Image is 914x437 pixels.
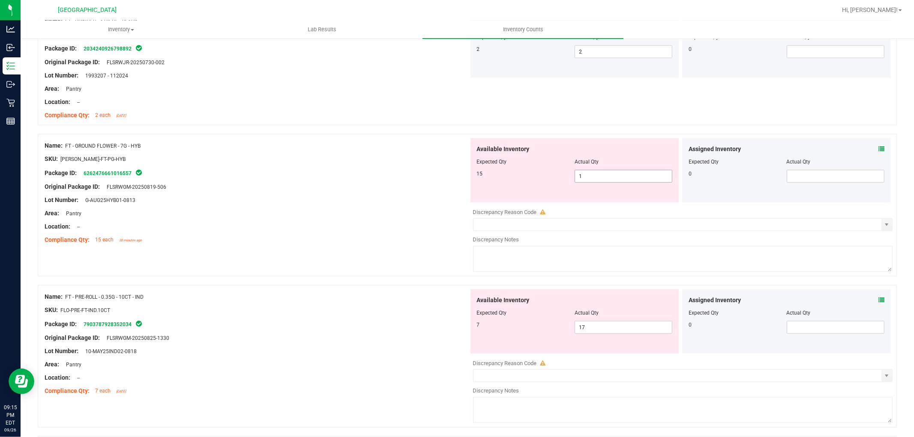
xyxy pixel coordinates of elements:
span: 15 [477,171,483,177]
input: 17 [575,321,672,333]
div: Discrepancy Notes [473,235,893,244]
span: Lot Number: [45,72,78,79]
iframe: Resource center [9,369,34,394]
span: 7 [477,322,480,328]
inline-svg: Outbound [6,80,15,89]
span: FLO-PRE-FT-IND.10CT [60,307,110,313]
input: 1 [575,170,672,182]
span: 15 each [95,237,114,243]
span: FLSRWGM-20250819-506 [102,184,166,190]
div: Discrepancy Notes [473,386,893,395]
span: Discrepancy Reason Code [473,360,537,366]
a: Lab Results [222,21,423,39]
span: Actual Qty [575,34,599,40]
span: SKU: [45,155,58,162]
span: Package ID: [45,45,77,52]
span: Expected Qty [477,34,507,40]
span: Inventory [21,26,221,33]
span: Location: [45,98,70,105]
span: Pantry [62,362,81,368]
span: SKU: [45,306,58,313]
span: Lot Number: [45,348,78,354]
span: 7 each [95,388,111,394]
p: 09/26 [4,427,17,433]
span: FLSRWGM-20250825-1330 [102,335,169,341]
inline-svg: Analytics [6,25,15,33]
span: select [881,370,892,382]
span: [PERSON_NAME]-FT-PG-HYB [60,156,126,162]
span: [DATE] [116,114,126,118]
span: 2 [477,46,480,52]
span: Location: [45,223,70,230]
span: Original Package ID: [45,183,100,190]
span: In Sync [135,319,143,328]
div: Expected Qty [689,309,786,317]
a: 6262476661016557 [84,170,132,176]
inline-svg: Inventory [6,62,15,70]
span: -- [73,99,80,105]
span: Name: [45,142,63,149]
span: Actual Qty [575,159,599,165]
span: Area: [45,210,59,217]
span: Lab Results [296,26,348,33]
span: Original Package ID: [45,334,100,341]
span: Lot Number: [45,196,78,203]
a: 7903787928352034 [84,321,132,327]
span: In Sync [135,168,143,177]
div: 0 [689,321,786,329]
div: Actual Qty [787,309,884,317]
span: select [881,219,892,231]
span: Location: [45,374,70,381]
span: FT - PRE-ROLL - 0.35G - 10CT - IND [65,294,144,300]
span: Assigned Inventory [689,296,741,305]
span: 2 each [95,112,111,118]
span: 38 minutes ago [119,238,142,242]
span: Package ID: [45,169,77,176]
span: Discrepancy Reason Code [473,209,537,215]
span: Actual Qty [575,310,599,316]
span: FT - GROUND FLOWER - 7G - HYB [65,143,141,149]
span: Compliance Qty: [45,387,90,394]
span: -- [73,375,80,381]
span: Expected Qty [477,310,507,316]
span: Pantry [62,86,81,92]
span: FLSRWJR-20250730-002 [102,59,165,65]
span: Assigned Inventory [689,145,741,154]
input: 2 [575,46,672,58]
span: Expected Qty [477,159,507,165]
span: Compliance Qty: [45,236,90,243]
p: 09:15 PM EDT [4,404,17,427]
span: Available Inventory [477,296,530,305]
span: 1993207 - 112024 [81,73,128,79]
span: Available Inventory [477,145,530,154]
a: Inventory Counts [423,21,623,39]
span: Inventory Counts [491,26,555,33]
div: 0 [689,45,786,53]
span: Hi, [PERSON_NAME]! [842,6,898,13]
span: -- [73,224,80,230]
span: Area: [45,361,59,368]
div: 0 [689,170,786,178]
span: Pantry [62,211,81,217]
span: In Sync [135,44,143,52]
inline-svg: Reports [6,117,15,125]
span: Name: [45,293,63,300]
div: Actual Qty [787,158,884,166]
span: Package ID: [45,321,77,327]
inline-svg: Retail [6,98,15,107]
span: Area: [45,85,59,92]
div: Expected Qty [689,158,786,166]
a: Inventory [21,21,222,39]
span: [DATE] [116,389,126,393]
span: Original Package ID: [45,59,100,65]
a: 2034240926798892 [84,46,132,52]
span: Compliance Qty: [45,112,90,119]
span: [GEOGRAPHIC_DATA] [58,6,117,14]
span: G-AUG25HYB01-0813 [81,197,135,203]
span: 10-MAY25IND02-0818 [81,348,137,354]
inline-svg: Inbound [6,43,15,52]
